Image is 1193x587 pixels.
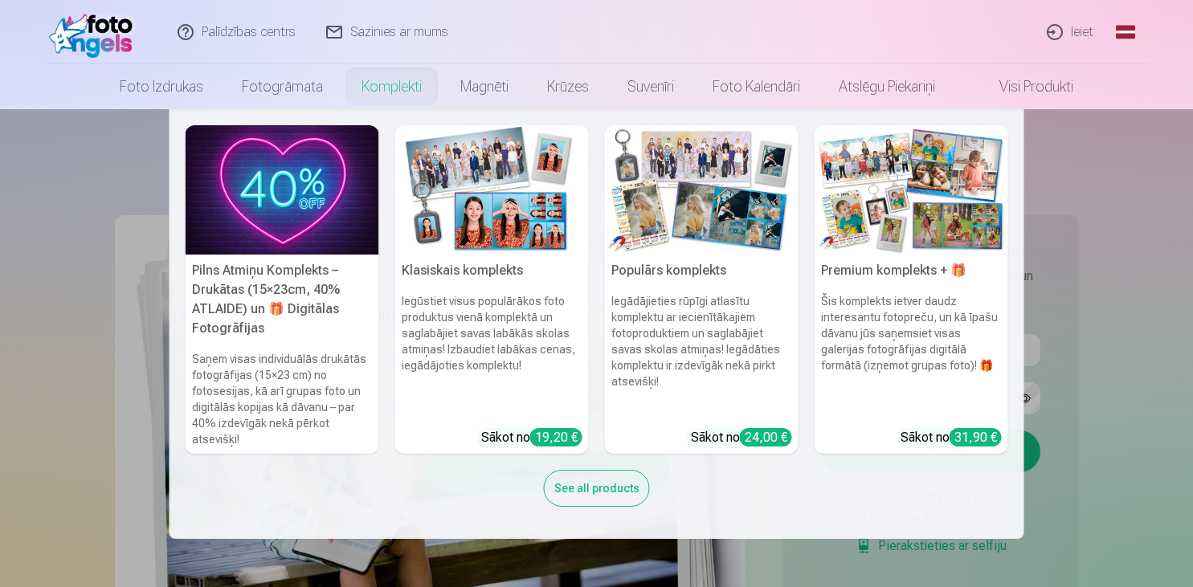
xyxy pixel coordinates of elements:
div: Sākot no [481,428,582,447]
div: Sākot no [901,428,1002,447]
h6: Iegādājieties rūpīgi atlasītu komplektu ar iecienītākajiem fotoproduktiem un saglabājiet savas sk... [605,287,799,422]
a: Foto izdrukas [100,64,223,109]
a: Visi produkti [954,64,1093,109]
a: Pilns Atmiņu Komplekts – Drukātas (15×23cm, 40% ATLAIDE) un 🎁 Digitālas Fotogrāfijas Pilns Atmiņu... [186,125,379,454]
a: Magnēti [441,64,528,109]
img: Klasiskais komplekts [395,125,589,255]
a: Komplekti [342,64,441,109]
img: Populārs komplekts [605,125,799,255]
img: /fa1 [49,6,141,58]
img: Premium komplekts + 🎁 [815,125,1008,255]
div: 24,00 € [740,428,792,446]
a: Foto kalendāri [693,64,819,109]
a: Klasiskais komplektsKlasiskais komplektsIegūstiet visus populārākos foto produktus vienā komplekt... [395,125,589,454]
h5: Klasiskais komplekts [395,255,589,287]
h5: Pilns Atmiņu Komplekts – Drukātas (15×23cm, 40% ATLAIDE) un 🎁 Digitālas Fotogrāfijas [186,255,379,344]
h6: Saņem visas individuālās drukātās fotogrāfijas (15×23 cm) no fotosesijas, kā arī grupas foto un d... [186,344,379,454]
div: 31,90 € [950,428,1002,446]
a: Krūzes [528,64,608,109]
a: Suvenīri [608,64,693,109]
div: See all products [544,470,650,507]
a: Populārs komplektsPopulārs komplektsIegādājieties rūpīgi atlasītu komplektu ar iecienītākajiem fo... [605,125,799,454]
img: Pilns Atmiņu Komplekts – Drukātas (15×23cm, 40% ATLAIDE) un 🎁 Digitālas Fotogrāfijas [186,125,379,255]
h6: Iegūstiet visus populārākos foto produktus vienā komplektā un saglabājiet savas labākās skolas at... [395,287,589,422]
h6: Šis komplekts ietver daudz interesantu fotopreču, un kā īpašu dāvanu jūs saņemsiet visas galerija... [815,287,1008,422]
a: Premium komplekts + 🎁 Premium komplekts + 🎁Šis komplekts ietver daudz interesantu fotopreču, un k... [815,125,1008,454]
a: Atslēgu piekariņi [819,64,954,109]
a: See all products [544,479,650,495]
a: Fotogrāmata [223,64,342,109]
h5: Populārs komplekts [605,255,799,287]
div: 19,20 € [530,428,582,446]
div: Sākot no [691,428,792,447]
h5: Premium komplekts + 🎁 [815,255,1008,287]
